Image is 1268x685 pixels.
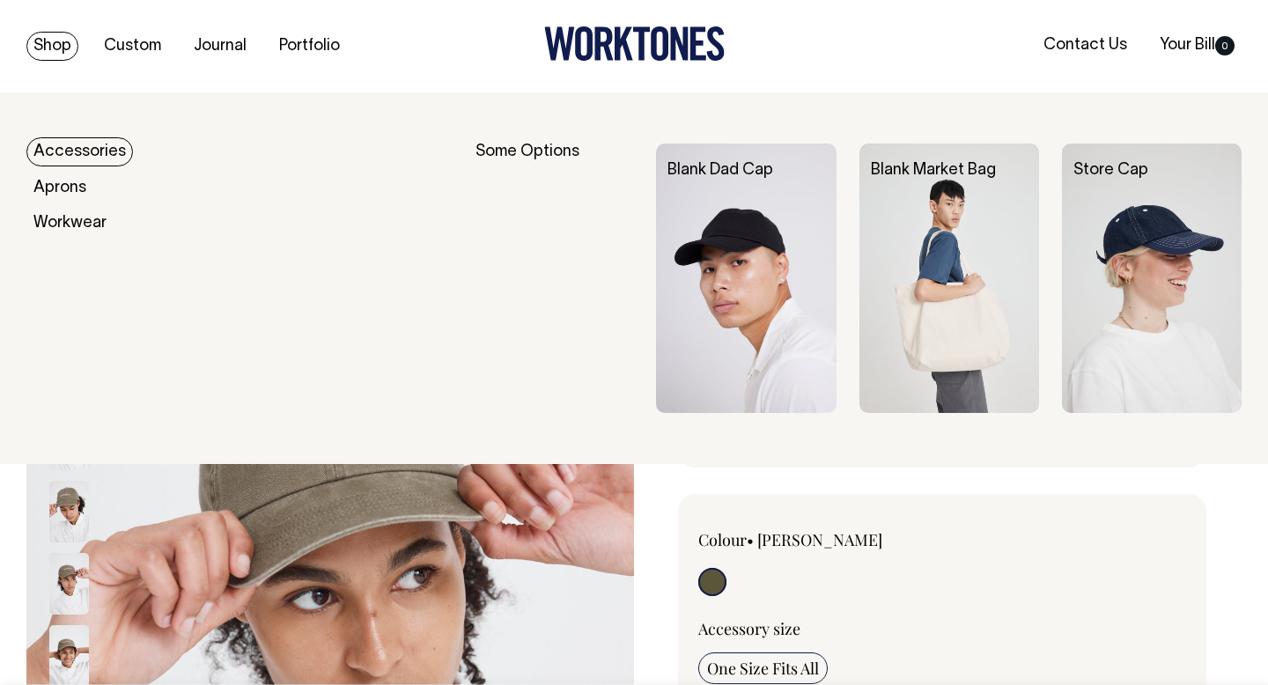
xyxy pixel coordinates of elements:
span: 0 [1215,36,1235,55]
div: Accessory size [698,618,1186,639]
img: moss [49,481,89,542]
a: Contact Us [1036,31,1134,60]
div: Some Options [475,144,633,413]
img: moss [49,409,89,470]
a: Accessories [26,137,133,166]
a: Aprons [26,173,93,203]
img: Store Cap [1062,144,1242,413]
div: Colour [698,529,894,550]
a: Custom [97,32,168,61]
a: Your Bill0 [1153,31,1242,60]
input: One Size Fits All [698,652,828,684]
img: Blank Dad Cap [656,144,836,413]
a: Blank Dad Cap [667,163,773,178]
span: • [747,529,754,550]
label: [PERSON_NAME] [757,529,882,550]
a: Blank Market Bag [871,163,996,178]
span: One Size Fits All [707,658,819,679]
a: Workwear [26,209,114,238]
img: Blank Market Bag [859,144,1039,413]
a: Shop [26,32,78,61]
a: Journal [187,32,254,61]
a: Store Cap [1073,163,1148,178]
a: Portfolio [272,32,347,61]
img: moss [49,553,89,615]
